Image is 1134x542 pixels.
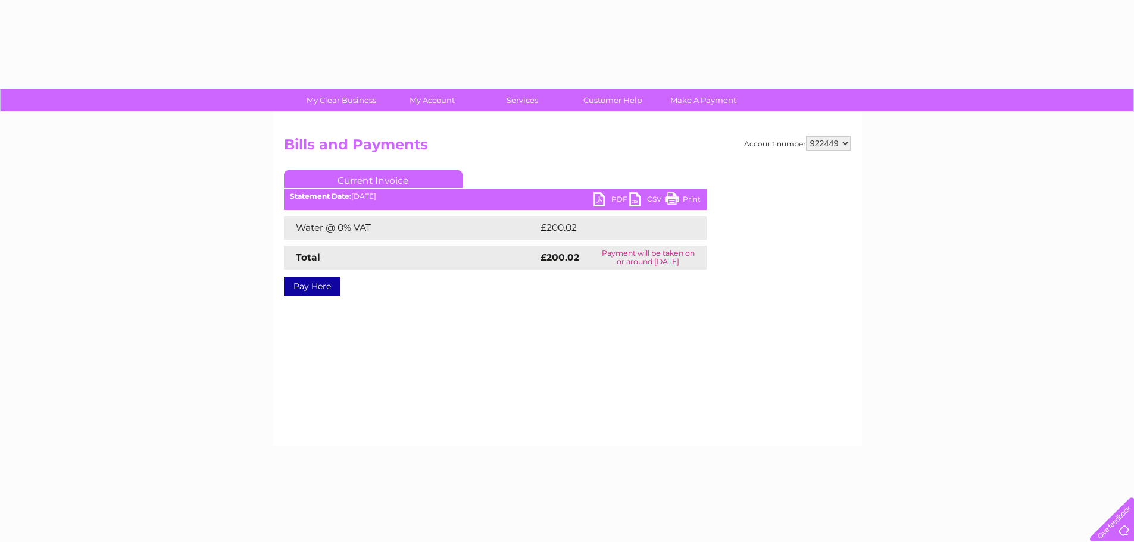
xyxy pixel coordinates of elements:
[473,89,571,111] a: Services
[665,192,701,209] a: Print
[296,252,320,263] strong: Total
[538,216,686,240] td: £200.02
[593,192,629,209] a: PDF
[541,252,579,263] strong: £200.02
[284,170,463,188] a: Current Invoice
[284,192,707,200] div: [DATE]
[654,89,752,111] a: Make A Payment
[284,277,340,296] a: Pay Here
[284,136,851,159] h2: Bills and Payments
[290,192,351,200] b: Statement Date:
[383,89,481,111] a: My Account
[590,246,707,270] td: Payment will be taken on or around [DATE]
[629,192,665,209] a: CSV
[744,136,851,151] div: Account number
[284,216,538,240] td: Water @ 0% VAT
[292,89,391,111] a: My Clear Business
[564,89,662,111] a: Customer Help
